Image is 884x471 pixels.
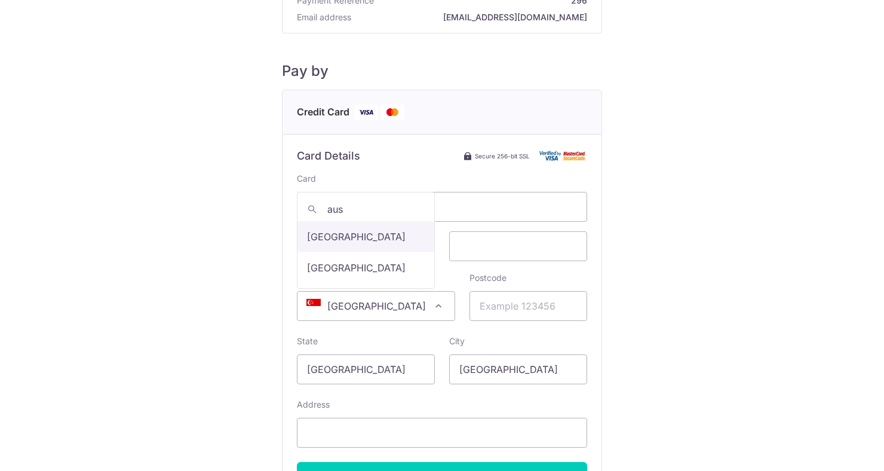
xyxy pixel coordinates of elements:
label: Address [297,399,330,411]
h5: Pay by [282,62,602,80]
label: State [297,335,318,347]
img: Mastercard [380,105,404,120]
iframe: Secure card number input frame [307,200,577,214]
img: Card secure [539,151,587,161]
strong: [EMAIL_ADDRESS][DOMAIN_NAME] [356,11,587,23]
li: [GEOGRAPHIC_DATA] [297,221,434,252]
span: Singapore [297,292,455,320]
img: Visa [354,105,378,120]
h6: Card Details [297,149,360,163]
label: Card [297,173,316,185]
input: Example 123456 [469,291,587,321]
li: [GEOGRAPHIC_DATA] [297,252,434,283]
span: Singapore [297,291,455,321]
span: Secure 256-bit SSL [475,151,530,161]
label: City [449,335,465,347]
label: Postcode [469,272,507,284]
span: Email address [297,11,351,23]
iframe: Secure card security code input frame [459,239,577,253]
span: Credit Card [297,105,349,120]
